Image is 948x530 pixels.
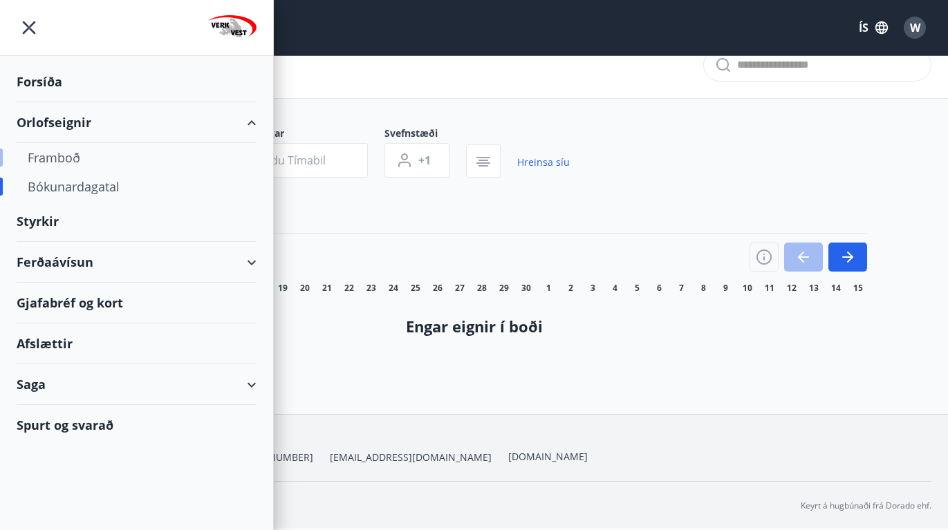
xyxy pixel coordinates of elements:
[546,283,551,294] span: 1
[366,283,376,294] span: 23
[910,20,920,35] span: W
[17,201,257,242] div: Styrkir
[787,283,797,294] span: 12
[255,153,326,168] span: Veldu tímabil
[517,147,570,178] a: Hreinsa síu
[701,283,706,294] span: 8
[344,283,354,294] span: 22
[208,15,257,43] img: union_logo
[330,451,492,464] span: [EMAIL_ADDRESS][DOMAIN_NAME]
[278,283,288,294] span: 19
[591,283,595,294] span: 3
[765,283,774,294] span: 11
[28,143,245,172] div: Framboð
[455,283,465,294] span: 27
[898,11,931,44] button: W
[322,283,332,294] span: 21
[39,316,909,337] h4: Engar eignir í boði
[851,15,895,40] button: ÍS
[477,283,487,294] span: 28
[384,126,466,143] span: Svefnstæði
[521,283,531,294] span: 30
[17,102,257,143] div: Orlofseignir
[723,283,728,294] span: 9
[389,283,398,294] span: 24
[221,126,384,143] span: Dagsetningar
[801,500,931,512] p: Keyrt á hugbúnaði frá Dorado ehf.
[17,61,257,102] div: Forsíða
[17,242,257,283] div: Ferðaávísun
[17,323,257,364] div: Afslættir
[17,364,257,405] div: Saga
[17,15,41,40] button: menu
[499,283,509,294] span: 29
[508,450,588,463] a: [DOMAIN_NAME]
[221,143,368,178] button: Veldu tímabil
[433,283,443,294] span: 26
[809,283,819,294] span: 13
[679,283,684,294] span: 7
[300,283,310,294] span: 20
[418,153,431,168] span: +1
[384,143,449,178] button: +1
[613,283,617,294] span: 4
[28,172,245,201] div: Bókunardagatal
[568,283,573,294] span: 2
[17,283,257,323] div: Gjafabréf og kort
[635,283,640,294] span: 5
[831,283,841,294] span: 14
[411,283,420,294] span: 25
[17,405,257,445] div: Spurt og svarað
[743,283,752,294] span: 10
[657,283,662,294] span: 6
[853,283,863,294] span: 15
